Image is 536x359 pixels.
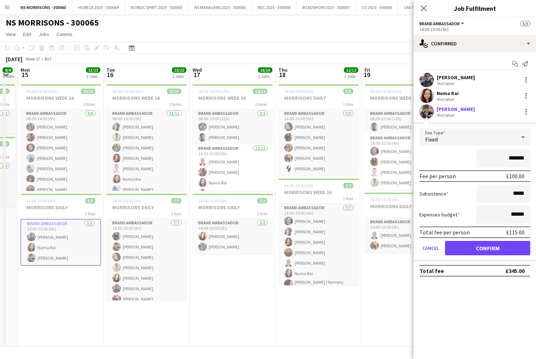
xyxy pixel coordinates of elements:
span: Edit [23,31,31,37]
div: [PERSON_NAME] [437,106,475,112]
div: Not rated [437,97,455,102]
div: £100.00 [506,172,524,180]
label: Expenses budget [419,211,459,218]
h3: MORRISONS WEEK 16 [192,95,273,101]
h3: MORRISONS WEEK 16 [106,95,187,101]
div: 2 Jobs [344,73,358,79]
span: Week 37 [24,56,42,62]
div: 2 Jobs [86,73,100,79]
span: 5/5 [343,89,353,94]
app-job-card: 14:00-20:00 (6h)7/7MORRISONS WEEK 161 RoleBrand Ambassador7/714:00-20:00 (6h)[PERSON_NAME][PERSON... [278,179,359,285]
span: 14:00-20:00 (6h) [284,183,313,188]
div: [DATE] [6,55,22,63]
h3: MORRISONS WEEK 16 [278,189,359,196]
span: 1 Role [343,196,353,201]
app-card-role: Brand Ambassador11/1108:00-14:00 (6h)[PERSON_NAME][PERSON_NAME][PERSON_NAME][PERSON_NAME][PERSON_... [106,109,187,238]
span: 08:00-20:00 (12h) [370,89,401,94]
div: 2 Jobs [258,73,272,79]
app-job-card: 08:00-20:00 (12h)14/14MORRISONS WEEK 162 RolesBrand Ambassador2/208:00-20:00 (12h)[PERSON_NAME][P... [192,84,273,191]
span: 3/3 [85,198,95,203]
span: 2 Roles [255,102,267,107]
app-card-role: Brand Ambassador7/714:00-20:00 (6h)[PERSON_NAME][PERSON_NAME][PERSON_NAME][PERSON_NAME][PERSON_NA... [106,219,187,306]
span: 1 Role [171,211,181,216]
button: HORECA 2025 - 300069 [72,0,125,14]
app-card-role: Brand Ambassador2/214:00-20:00 (6h)[PERSON_NAME][PERSON_NAME] [364,218,445,253]
span: 2 Roles [83,102,95,107]
div: £115.00 [506,229,524,236]
app-job-card: 14:00-20:00 (6h)2/2MORRISONS DAILY1 RoleBrand Ambassador2/214:00-20:00 (6h)[PERSON_NAME][PERSON_N... [364,193,445,253]
div: Not rated [437,81,455,86]
span: 1 Role [257,211,267,216]
div: Total fee [419,267,444,274]
h3: Job Fulfilment [414,4,536,13]
span: 08:00-20:00 (12h) [198,89,230,94]
span: 14:00-20:00 (6h) [198,198,227,203]
div: 2 Jobs [172,73,186,79]
span: 15 [19,71,30,79]
h3: MORRISONS WEEK 16 [21,95,101,101]
span: 2/2 [257,198,267,203]
label: Subsistence [419,190,449,197]
h3: MORRISONS DAILY [21,204,101,211]
button: NEC 2025 - 300068 [252,0,296,14]
span: Mon [21,67,30,73]
span: 17 [191,71,202,79]
button: ROADSHOW 2025 - 300067 [296,0,356,14]
h3: MORRISONS WEEK 16 [364,95,445,101]
span: 18 [277,71,287,79]
app-job-card: 08:00-20:00 (12h)15/15MORRISONS WEEK 163 RolesBrand Ambassador11/1108:00-14:00 (6h)[PERSON_NAME][... [106,84,187,191]
button: NORDIC SPIRIT 2025 - 300065 [125,0,188,14]
span: 7/7 [343,183,353,188]
app-job-card: 14:00-20:00 (6h)3/3MORRISONS DAILY1 RoleBrand Ambassador3/314:00-20:00 (6h)[PERSON_NAME]Numa Rai[... [21,194,101,266]
h3: MORRISONS DAILY [106,204,187,211]
app-job-card: 14:00-20:00 (6h)2/2MORRISONS DAILY1 RoleBrand Ambassador2/214:00-20:00 (6h)[PERSON_NAME][PERSON_N... [192,194,273,254]
div: 08:00-20:00 (12h)10/10MORRISONS WEEK 162 RolesBrand Ambassador9/908:00-14:00 (6h)[PERSON_NAME][PE... [21,84,101,191]
span: Jobs [38,31,49,37]
button: UNI TOUR - 300067 [398,0,444,14]
div: Not rated [437,112,455,118]
h1: NS MORRISONS - 300065 [6,17,99,28]
app-card-role: Brand Ambassador2/214:00-20:00 (6h)[PERSON_NAME][PERSON_NAME] [192,219,273,254]
app-card-role: Brand Ambassador12/1214:00-20:00 (6h)[PERSON_NAME][PERSON_NAME]Numa Rai[PERSON_NAME] [192,144,273,284]
span: 1 Role [85,211,95,216]
a: Edit [20,30,34,39]
button: Confirm [445,241,530,255]
button: NS MANAGERS 2025 - 300065 [188,0,252,14]
span: 12/12 [344,67,358,73]
app-job-card: 14:00-20:00 (6h)5/5MORRISONS DAILY1 RoleBrand Ambassador5/514:00-20:00 (6h)[PERSON_NAME][PERSON_N... [278,84,359,176]
app-job-card: 14:00-20:00 (6h)7/7MORRISONS DAILY1 RoleBrand Ambassador7/714:00-20:00 (6h)[PERSON_NAME][PERSON_N... [106,194,187,300]
span: Fixed [425,136,438,143]
div: Fee per person [419,172,456,180]
div: Total fee per person [419,229,470,236]
h3: MORRISONS DAILY [364,203,445,210]
span: 7/7 [171,198,181,203]
span: 19 [363,71,370,79]
span: Wed [192,67,202,73]
div: £345.00 [505,267,524,274]
span: 13/13 [86,67,100,73]
span: Fri [364,67,370,73]
span: 14:00-20:00 (6h) [370,197,399,202]
span: 22/22 [172,67,186,73]
span: 3 Roles [169,102,181,107]
span: 1 Role [343,102,353,107]
app-card-role: Brand Ambassador1/108:00-20:00 (12h)[PERSON_NAME] [364,109,445,134]
a: View [3,30,19,39]
span: Comms [56,31,73,37]
app-card-role: Brand Ambassador3/314:00-20:00 (6h)[PERSON_NAME]Numa Rai[PERSON_NAME] [21,219,101,266]
app-card-role: Brand Ambassador9/908:00-14:00 (6h)[PERSON_NAME][PERSON_NAME][PERSON_NAME][PERSON_NAME][PERSON_NA... [21,109,101,217]
div: Confirmed [414,35,536,52]
button: O2 2025 - 300066 [356,0,398,14]
span: Thu [278,67,287,73]
span: 4/4 [3,67,13,73]
button: NS MORRISONS - 300065 [15,0,72,14]
button: Cancel [419,241,442,255]
span: 08:00-20:00 (12h) [112,89,144,94]
div: 08:00-20:00 (12h)5/5MORRISONS WEEK 162 RolesBrand Ambassador1/108:00-20:00 (12h)[PERSON_NAME]Bran... [364,84,445,190]
span: 3/3 [520,21,530,26]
